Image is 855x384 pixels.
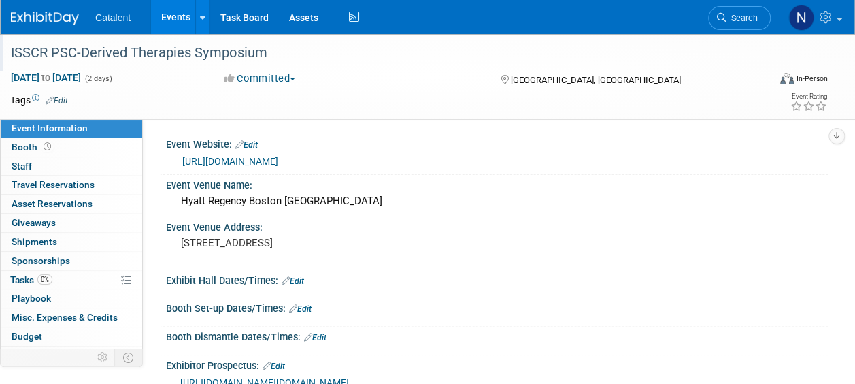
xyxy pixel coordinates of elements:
div: Booth Set-up Dates/Times: [166,298,828,316]
span: (2 days) [84,74,112,83]
span: Asset Reservations [12,198,93,209]
div: Event Website: [166,134,828,152]
span: [GEOGRAPHIC_DATA], [GEOGRAPHIC_DATA] [511,75,681,85]
button: Committed [220,71,301,86]
img: ExhibitDay [11,12,79,25]
a: Edit [263,362,285,371]
div: Event Rating [790,93,827,100]
span: Giveaways [12,217,56,228]
a: Tasks0% [1,271,142,289]
span: Misc. Expenses & Credits [12,312,118,323]
a: Booth [1,138,142,157]
a: Sponsorships [1,252,142,270]
a: Edit [282,276,304,286]
a: [URL][DOMAIN_NAME] [182,156,278,167]
div: ISSCR PSC-Derived Therapies Symposium [6,41,758,65]
pre: [STREET_ADDRESS] [181,237,426,249]
span: Staff [12,161,32,172]
span: Playbook [12,293,51,304]
a: Misc. Expenses & Credits [1,308,142,327]
a: Shipments [1,233,142,251]
span: Shipments [12,236,57,247]
td: Tags [10,93,68,107]
div: Booth Dismantle Dates/Times: [166,327,828,345]
a: Staff [1,157,142,176]
a: Edit [289,304,312,314]
a: Edit [304,333,326,342]
div: Hyatt Regency Boston [GEOGRAPHIC_DATA] [176,191,818,212]
span: Event Information [12,123,88,133]
div: In-Person [796,74,828,84]
span: Catalent [95,12,131,23]
a: Search [708,6,771,30]
span: [DATE] [DATE] [10,71,82,84]
span: Budget [12,331,42,342]
div: Exhibitor Prospectus: [166,355,828,373]
a: Event Information [1,119,142,138]
span: Search [726,13,758,23]
a: Giveaways [1,214,142,232]
a: Edit [235,140,258,150]
a: Budget [1,327,142,346]
div: Event Venue Name: [166,175,828,192]
a: Asset Reservations [1,195,142,213]
div: Event Venue Address: [166,217,828,234]
span: Tasks [10,274,52,285]
span: Sponsorships [12,255,70,266]
div: Event Format [709,71,828,91]
a: Travel Reservations [1,176,142,194]
img: Format-Inperson.png [780,73,794,84]
span: to [39,72,52,83]
div: Exhibit Hall Dates/Times: [166,270,828,288]
a: Playbook [1,289,142,308]
td: Personalize Event Tab Strip [91,349,115,366]
a: Edit [46,96,68,106]
img: Nicole Bullock [788,5,814,31]
span: 0% [37,274,52,285]
td: Toggle Event Tabs [115,349,143,366]
span: Booth [12,142,54,153]
span: Booth not reserved yet [41,142,54,152]
span: Travel Reservations [12,179,95,190]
